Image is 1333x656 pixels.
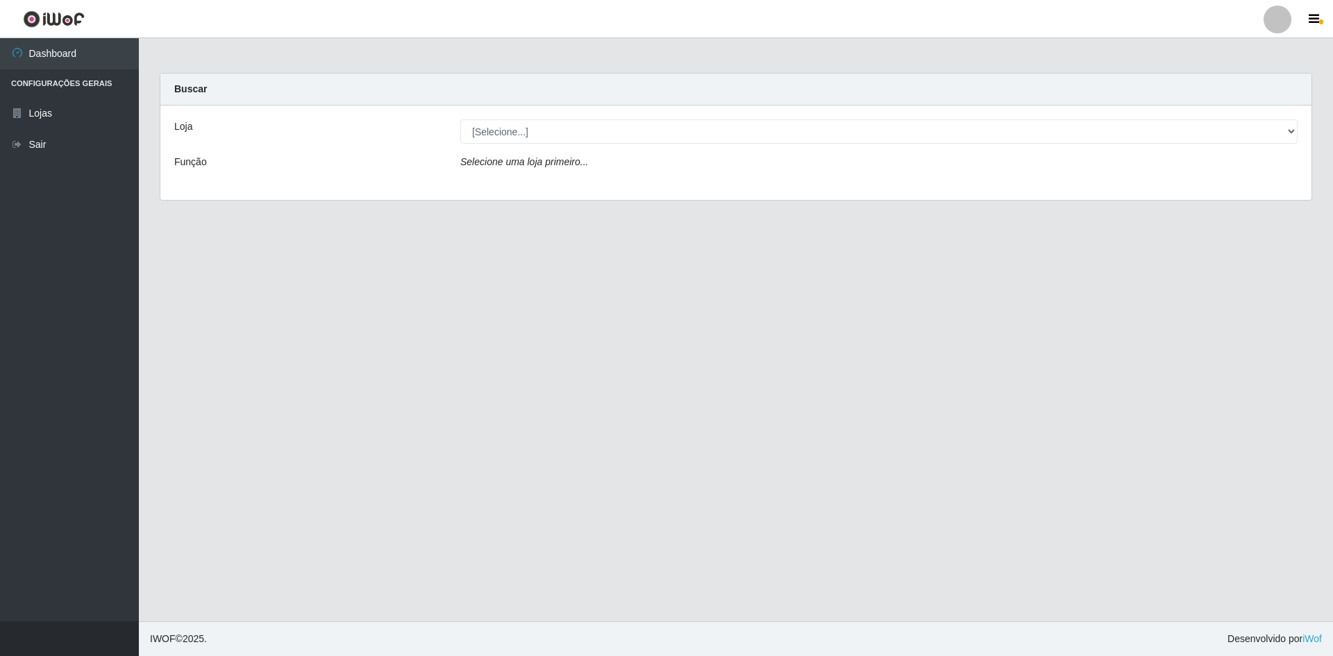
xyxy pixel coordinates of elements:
label: Loja [174,119,192,134]
span: Desenvolvido por [1227,632,1322,646]
img: CoreUI Logo [23,10,85,28]
label: Função [174,155,207,169]
strong: Buscar [174,83,207,94]
a: iWof [1302,633,1322,644]
span: © 2025 . [150,632,207,646]
span: IWOF [150,633,176,644]
i: Selecione uma loja primeiro... [460,156,588,167]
